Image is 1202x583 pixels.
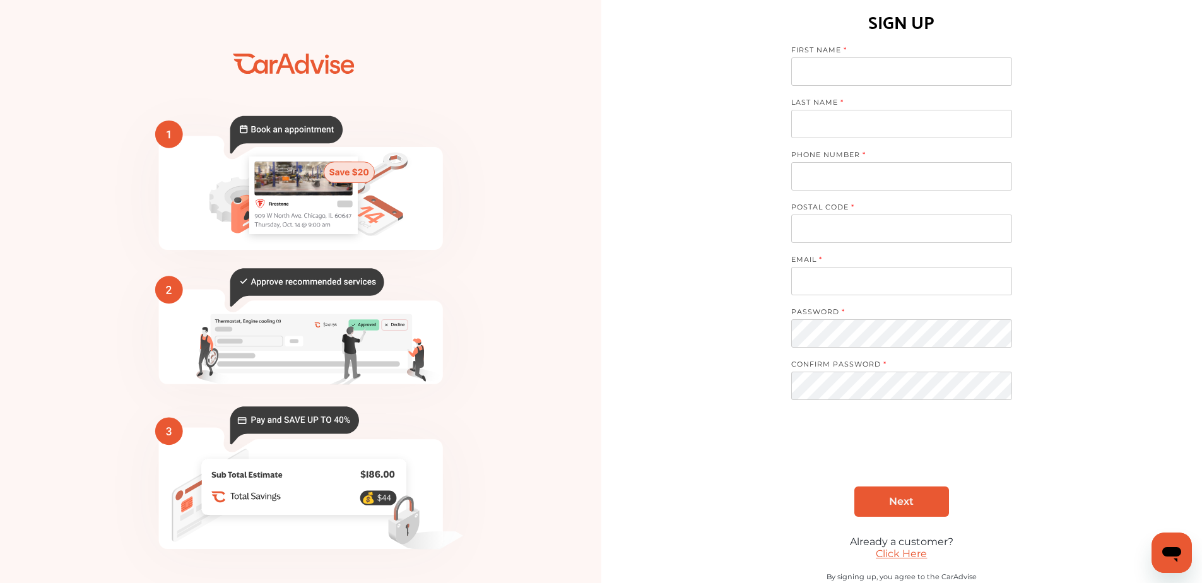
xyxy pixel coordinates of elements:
[791,307,999,319] label: PASSWORD
[806,428,998,477] iframe: reCAPTCHA
[868,6,934,36] h1: SIGN UP
[362,491,375,504] text: 💰
[1152,533,1192,573] iframe: Button to launch messaging window
[791,98,999,110] label: LAST NAME
[791,536,1012,548] div: Already a customer?
[791,360,999,372] label: CONFIRM PASSWORD
[791,255,999,267] label: EMAIL
[791,150,999,162] label: PHONE NUMBER
[791,45,999,57] label: FIRST NAME
[854,486,949,517] a: Next
[876,548,927,560] a: Click Here
[791,203,999,215] label: POSTAL CODE
[889,495,914,507] span: Next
